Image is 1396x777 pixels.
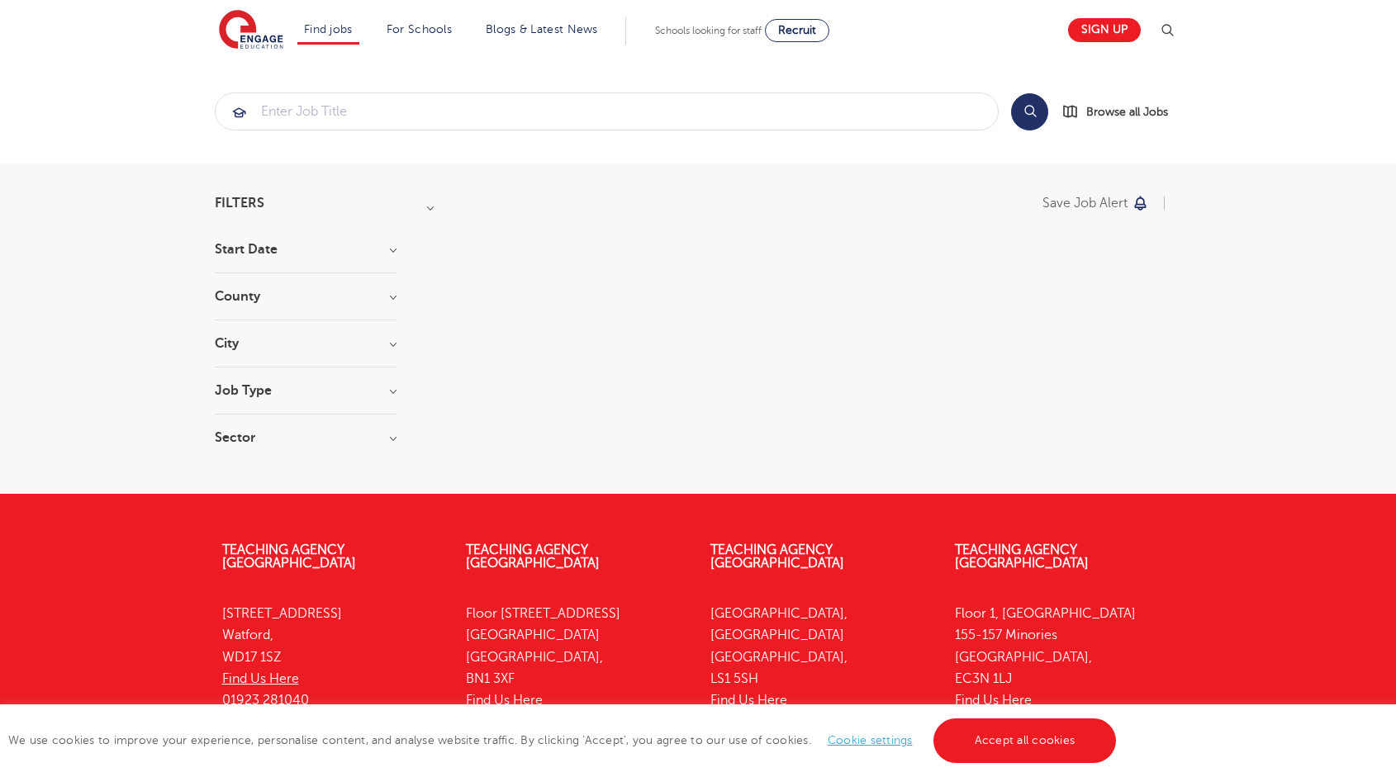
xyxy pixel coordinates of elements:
a: For Schools [387,23,452,36]
p: Floor [STREET_ADDRESS] [GEOGRAPHIC_DATA] [GEOGRAPHIC_DATA], BN1 3XF 01273 447633 [466,603,686,733]
h3: County [215,290,396,303]
a: Teaching Agency [GEOGRAPHIC_DATA] [222,542,356,571]
h3: City [215,337,396,350]
a: Recruit [765,19,829,42]
span: Browse all Jobs [1086,102,1168,121]
a: Find Us Here [466,693,543,708]
h3: Job Type [215,384,396,397]
a: Find Us Here [710,693,787,708]
p: Save job alert [1042,197,1128,210]
a: Find Us Here [222,671,299,686]
a: Browse all Jobs [1061,102,1181,121]
a: Blogs & Latest News [486,23,598,36]
h3: Start Date [215,243,396,256]
a: Teaching Agency [GEOGRAPHIC_DATA] [466,542,600,571]
span: We use cookies to improve your experience, personalise content, and analyse website traffic. By c... [8,734,1120,746]
p: [GEOGRAPHIC_DATA], [GEOGRAPHIC_DATA] [GEOGRAPHIC_DATA], LS1 5SH 0113 323 7633 [710,603,930,733]
a: Find Us Here [955,693,1032,708]
a: Accept all cookies [933,718,1117,763]
span: Filters [215,197,264,210]
a: Teaching Agency [GEOGRAPHIC_DATA] [710,542,844,571]
button: Save job alert [1042,197,1149,210]
span: Recruit [778,24,816,36]
p: [STREET_ADDRESS] Watford, WD17 1SZ 01923 281040 [222,603,442,711]
h3: Sector [215,431,396,444]
img: Engage Education [219,10,283,51]
input: Submit [216,93,998,130]
button: Search [1011,93,1048,130]
a: Cookie settings [828,734,913,746]
a: Find jobs [304,23,353,36]
div: Submit [215,92,999,130]
span: Schools looking for staff [655,25,762,36]
a: Sign up [1068,18,1141,42]
p: Floor 1, [GEOGRAPHIC_DATA] 155-157 Minories [GEOGRAPHIC_DATA], EC3N 1LJ 0333 150 8020 [955,603,1175,733]
a: Teaching Agency [GEOGRAPHIC_DATA] [955,542,1089,571]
